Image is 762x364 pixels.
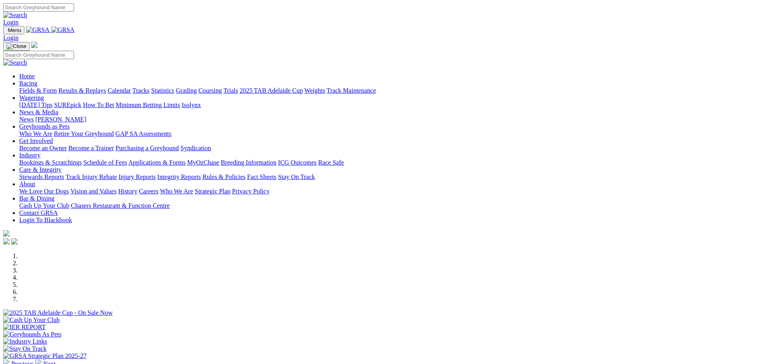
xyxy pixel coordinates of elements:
a: Become a Trainer [68,145,114,151]
div: Care & Integrity [19,173,759,181]
a: Wagering [19,94,44,101]
img: Close [6,43,26,50]
a: Applications & Forms [128,159,186,166]
a: Purchasing a Greyhound [116,145,179,151]
img: Search [3,59,27,66]
img: GRSA [26,26,50,34]
a: Trials [223,87,238,94]
a: Who We Are [19,130,52,137]
a: Who We Are [160,188,193,195]
a: Coursing [198,87,222,94]
a: Tracks [132,87,150,94]
div: Get Involved [19,145,759,152]
img: Greyhounds As Pets [3,331,62,338]
a: Isolynx [182,101,201,108]
a: Grading [176,87,197,94]
img: Cash Up Your Club [3,316,60,324]
a: Syndication [180,145,211,151]
a: Care & Integrity [19,166,62,173]
a: News & Media [19,109,58,115]
a: MyOzChase [187,159,219,166]
a: Bookings & Scratchings [19,159,82,166]
div: Greyhounds as Pets [19,130,759,137]
a: [PERSON_NAME] [35,116,86,123]
a: Track Injury Rebate [66,173,117,180]
a: ICG Outcomes [278,159,316,166]
div: Bar & Dining [19,202,759,209]
a: Schedule of Fees [83,159,127,166]
a: Become an Owner [19,145,67,151]
a: Careers [139,188,158,195]
span: Menu [8,27,21,33]
a: Injury Reports [118,173,156,180]
img: logo-grsa-white.png [31,42,38,48]
button: Toggle navigation [3,42,30,51]
a: 2025 TAB Adelaide Cup [240,87,303,94]
a: Vision and Values [70,188,116,195]
div: Industry [19,159,759,166]
a: Home [19,73,35,80]
a: GAP SA Assessments [116,130,172,137]
a: Fields & Form [19,87,57,94]
a: Stay On Track [278,173,315,180]
a: Greyhounds as Pets [19,123,70,130]
a: Strategic Plan [195,188,230,195]
div: News & Media [19,116,759,123]
a: Calendar [108,87,131,94]
img: logo-grsa-white.png [3,230,10,237]
a: Retire Your Greyhound [54,130,114,137]
a: News [19,116,34,123]
img: Industry Links [3,338,47,345]
img: GRSA [51,26,75,34]
img: Stay On Track [3,345,46,352]
a: Weights [304,87,325,94]
a: Login To Blackbook [19,217,72,223]
a: Fact Sheets [247,173,276,180]
input: Search [3,3,74,12]
a: Statistics [151,87,174,94]
div: About [19,188,759,195]
a: Integrity Reports [157,173,201,180]
img: Search [3,12,27,19]
a: History [118,188,137,195]
a: Track Maintenance [327,87,376,94]
img: IER REPORT [3,324,46,331]
div: Wagering [19,101,759,109]
a: Racing [19,80,37,87]
a: Get Involved [19,137,53,144]
a: Login [3,19,18,26]
a: Bar & Dining [19,195,54,202]
a: [DATE] Tips [19,101,52,108]
a: SUREpick [54,101,81,108]
a: Privacy Policy [232,188,270,195]
div: Racing [19,87,759,94]
a: Chasers Restaurant & Function Centre [71,202,170,209]
a: Minimum Betting Limits [116,101,180,108]
img: twitter.svg [11,238,18,245]
a: Rules & Policies [202,173,246,180]
button: Toggle navigation [3,26,24,34]
a: We Love Our Dogs [19,188,69,195]
a: Cash Up Your Club [19,202,69,209]
img: GRSA Strategic Plan 2025-27 [3,352,86,360]
input: Search [3,51,74,59]
img: 2025 TAB Adelaide Cup - On Sale Now [3,309,113,316]
a: Race Safe [318,159,344,166]
a: Results & Replays [58,87,106,94]
a: Industry [19,152,40,159]
a: Breeding Information [221,159,276,166]
a: Login [3,34,18,41]
img: facebook.svg [3,238,10,245]
a: Contact GRSA [19,209,58,216]
a: Stewards Reports [19,173,64,180]
a: How To Bet [83,101,114,108]
a: About [19,181,35,187]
